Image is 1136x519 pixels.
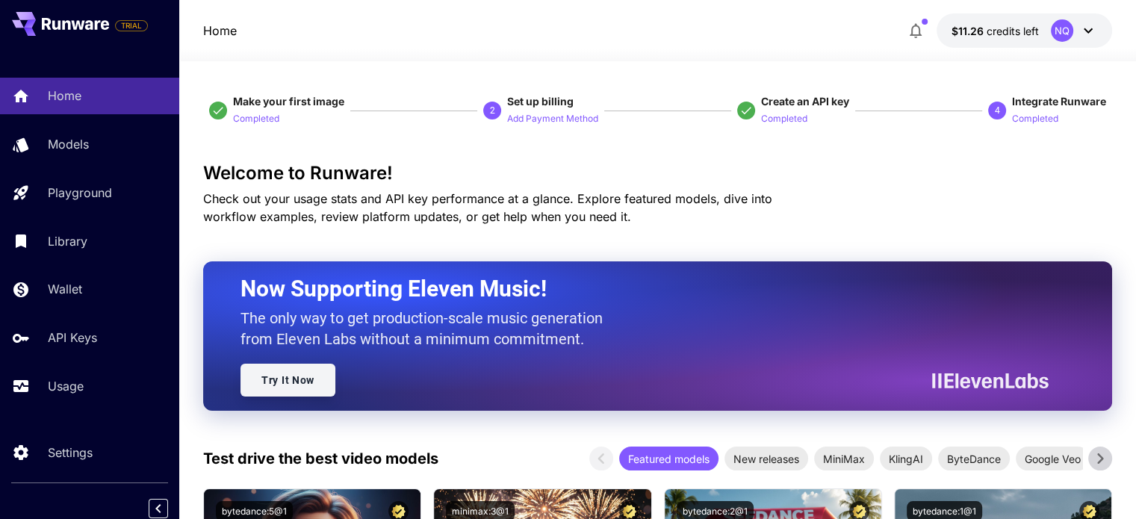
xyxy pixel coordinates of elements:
[48,329,97,346] p: API Keys
[724,451,808,467] span: New releases
[233,112,279,126] p: Completed
[149,499,168,518] button: Collapse sidebar
[987,25,1039,37] span: credits left
[1012,112,1058,126] p: Completed
[507,95,574,108] span: Set up billing
[48,87,81,105] p: Home
[952,23,1039,39] div: $11.26401
[761,112,807,126] p: Completed
[203,191,772,224] span: Check out your usage stats and API key performance at a glance. Explore featured models, dive int...
[48,377,84,395] p: Usage
[233,95,344,108] span: Make your first image
[1051,19,1073,42] div: NQ
[48,184,112,202] p: Playground
[761,109,807,127] button: Completed
[48,444,93,461] p: Settings
[203,163,1112,184] h3: Welcome to Runware!
[203,22,237,40] a: Home
[761,95,849,108] span: Create an API key
[48,232,87,250] p: Library
[952,25,987,37] span: $11.26
[994,104,999,117] p: 4
[937,13,1112,48] button: $11.26401NQ
[115,16,148,34] span: Add your payment card to enable full platform functionality.
[619,447,718,470] div: Featured models
[1012,95,1106,108] span: Integrate Runware
[116,20,147,31] span: TRIAL
[48,135,89,153] p: Models
[240,308,614,349] p: The only way to get production-scale music generation from Eleven Labs without a minimum commitment.
[233,109,279,127] button: Completed
[1016,447,1090,470] div: Google Veo
[619,451,718,467] span: Featured models
[938,451,1010,467] span: ByteDance
[880,447,932,470] div: KlingAI
[507,112,598,126] p: Add Payment Method
[880,451,932,467] span: KlingAI
[240,364,335,397] a: Try It Now
[203,447,438,470] p: Test drive the best video models
[1012,109,1058,127] button: Completed
[490,104,495,117] p: 2
[507,109,598,127] button: Add Payment Method
[48,280,82,298] p: Wallet
[814,451,874,467] span: MiniMax
[938,447,1010,470] div: ByteDance
[240,275,1037,303] h2: Now Supporting Eleven Music!
[203,22,237,40] nav: breadcrumb
[724,447,808,470] div: New releases
[1016,451,1090,467] span: Google Veo
[814,447,874,470] div: MiniMax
